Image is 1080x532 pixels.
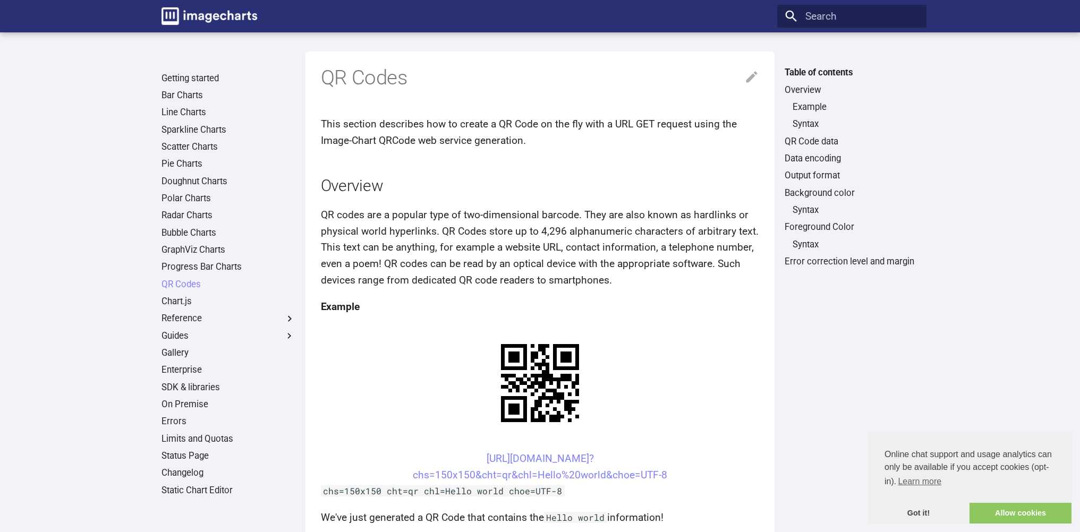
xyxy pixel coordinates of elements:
[161,193,295,204] a: Polar Charts
[161,433,295,445] a: Limits and Quotas
[161,73,295,84] a: Getting started
[321,299,760,315] h4: Example
[793,118,919,130] a: Syntax
[785,136,919,148] a: QR Code data
[970,503,1072,524] a: allow cookies
[161,227,295,239] a: Bubble Charts
[896,474,943,490] a: learn more about cookies
[161,261,295,273] a: Progress Bar Charts
[785,256,919,268] a: Error correction level and margin
[161,176,295,187] a: Doughnut Charts
[793,239,919,251] a: Syntax
[868,431,1072,524] div: cookieconsent
[161,364,295,376] a: Enterprise
[161,90,295,101] a: Bar Charts
[868,503,970,524] a: dismiss cookie message
[777,5,926,28] input: Search
[885,448,1055,490] span: Online chat support and usage analytics can only be available if you accept cookies (opt-in).
[161,467,295,479] a: Changelog
[161,107,295,118] a: Line Charts
[161,158,295,170] a: Pie Charts
[785,239,919,251] nav: Foreground Color
[785,84,919,96] a: Overview
[161,296,295,307] a: Chart.js
[793,204,919,216] a: Syntax
[777,67,926,267] nav: Table of contents
[321,510,760,526] p: We've just generated a QR Code that contains the information!
[482,325,598,441] img: chart
[161,450,295,462] a: Status Page
[161,141,295,153] a: Scatter Charts
[321,207,760,289] p: QR codes are a popular type of two-dimensional barcode. They are also known as hardlinks or physi...
[321,64,760,91] h1: QR Codes
[785,221,919,233] a: Foreground Color
[161,279,295,290] a: QR Codes
[785,187,919,199] a: Background color
[785,101,919,130] nav: Overview
[161,382,295,393] a: SDK & libraries
[785,204,919,216] nav: Background color
[161,399,295,410] a: On Premise
[321,116,760,149] p: This section describes how to create a QR Code on the fly with a URL GET request using the Image-...
[156,3,262,30] a: Image-Charts documentation
[161,416,295,427] a: Errors
[161,7,257,25] img: logo
[161,124,295,136] a: Sparkline Charts
[321,175,760,197] h2: Overview
[161,485,295,496] a: Static Chart Editor
[413,452,667,481] a: [URL][DOMAIN_NAME]?chs=150x150&cht=qr&chl=Hello%20world&choe=UTF-8
[161,244,295,256] a: GraphViz Charts
[321,485,565,496] code: chs=150x150 cht=qr chl=Hello world choe=UTF-8
[544,512,608,523] code: Hello world
[161,347,295,359] a: Gallery
[785,170,919,182] a: Output format
[777,67,926,79] label: Table of contents
[161,210,295,221] a: Radar Charts
[161,313,295,324] label: Reference
[161,330,295,342] label: Guides
[785,153,919,165] a: Data encoding
[793,101,919,113] a: Example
